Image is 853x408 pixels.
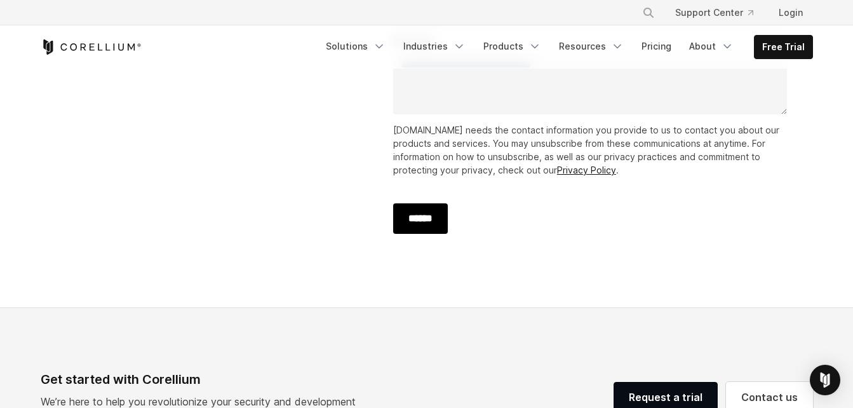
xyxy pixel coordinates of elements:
a: Privacy Policy [557,165,616,175]
a: Login [769,1,813,24]
p: [DOMAIN_NAME] needs the contact information you provide to us to contact you about our products a... [393,123,793,177]
div: Get started with Corellium [41,370,366,389]
a: Corellium Home [41,39,142,55]
div: Open Intercom Messenger [810,365,840,395]
div: Navigation Menu [627,1,813,24]
div: Navigation Menu [318,35,813,59]
a: About [682,35,741,58]
a: Products [476,35,549,58]
a: Industries [396,35,473,58]
a: Solutions [318,35,393,58]
a: Resources [551,35,631,58]
a: Free Trial [755,36,812,58]
a: Pricing [634,35,679,58]
a: Support Center [665,1,763,24]
button: Search [637,1,660,24]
